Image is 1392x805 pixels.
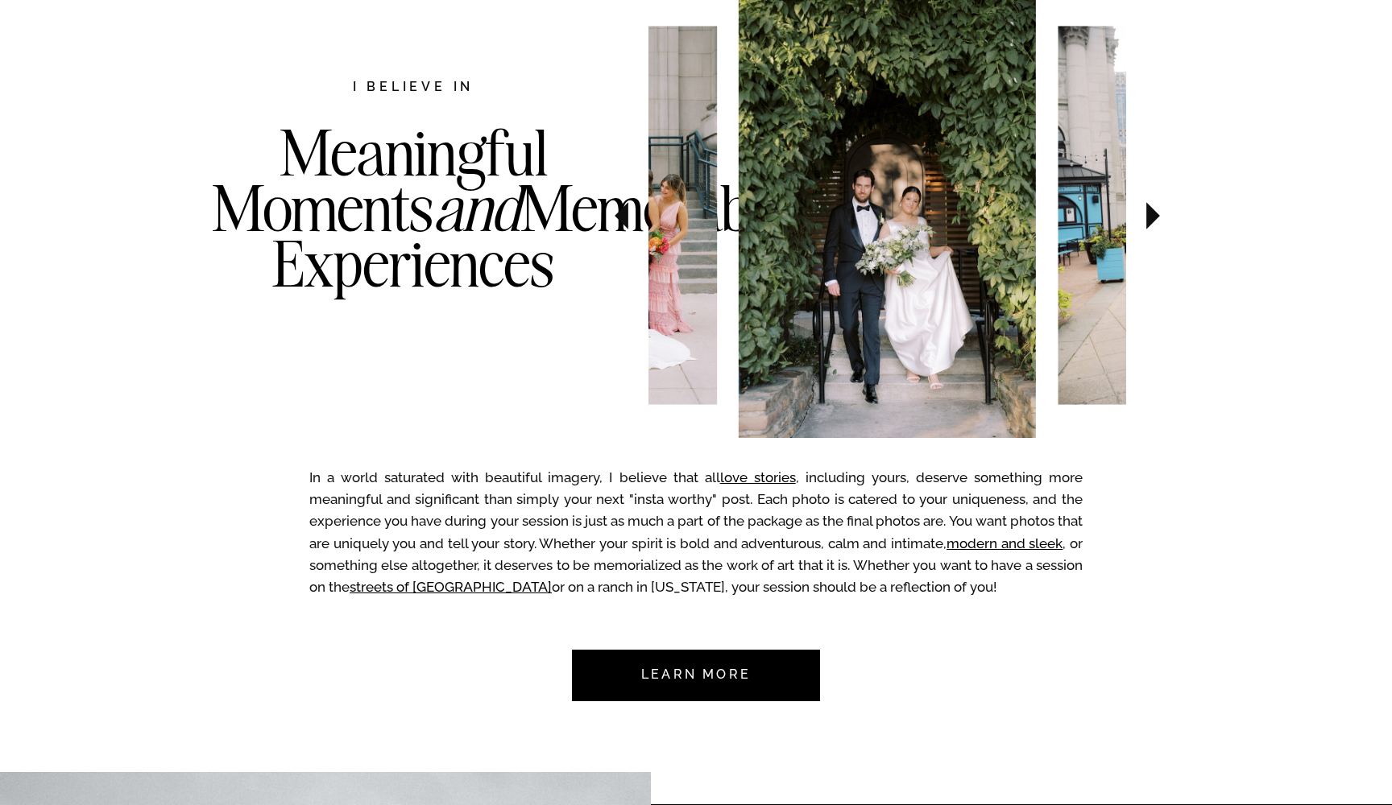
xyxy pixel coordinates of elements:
a: streets of [GEOGRAPHIC_DATA] [350,579,552,595]
h2: I believe in [267,77,559,99]
p: In a world saturated with beautiful imagery, I believe that all , including yours, deserve someth... [309,467,1083,606]
a: love stories [720,469,796,485]
h3: Meaningful Moments Memorable Experiences [212,125,615,357]
a: modern and sleek [947,535,1063,551]
a: Learn more [620,650,772,701]
i: and [433,168,520,247]
img: Newlyweds in downtown NYC wearing tuxes and boutonnieres [1058,26,1310,404]
img: Bridesmaids in downtown [464,26,716,404]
